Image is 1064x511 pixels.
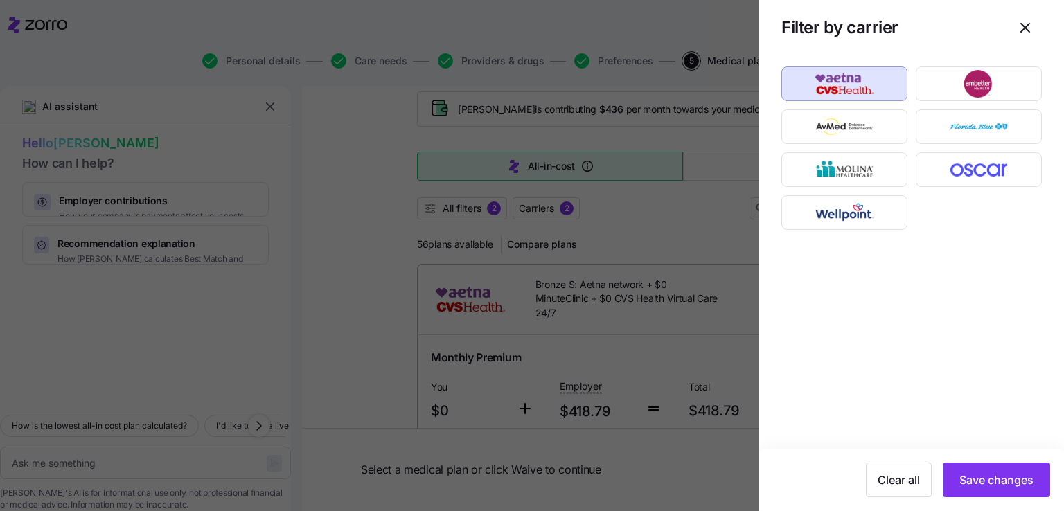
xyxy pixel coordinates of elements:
button: Save changes [943,463,1050,497]
img: Oscar [928,156,1030,183]
img: Molina [794,156,896,183]
img: Florida Blue [928,113,1030,141]
img: Wellpoint [794,199,896,226]
img: Aetna CVS Health [794,70,896,98]
span: Save changes [959,472,1034,488]
button: Clear all [866,463,932,497]
img: AvMed [794,113,896,141]
span: Clear all [878,472,920,488]
h1: Filter by carrier [781,17,997,38]
img: Ambetter [928,70,1030,98]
